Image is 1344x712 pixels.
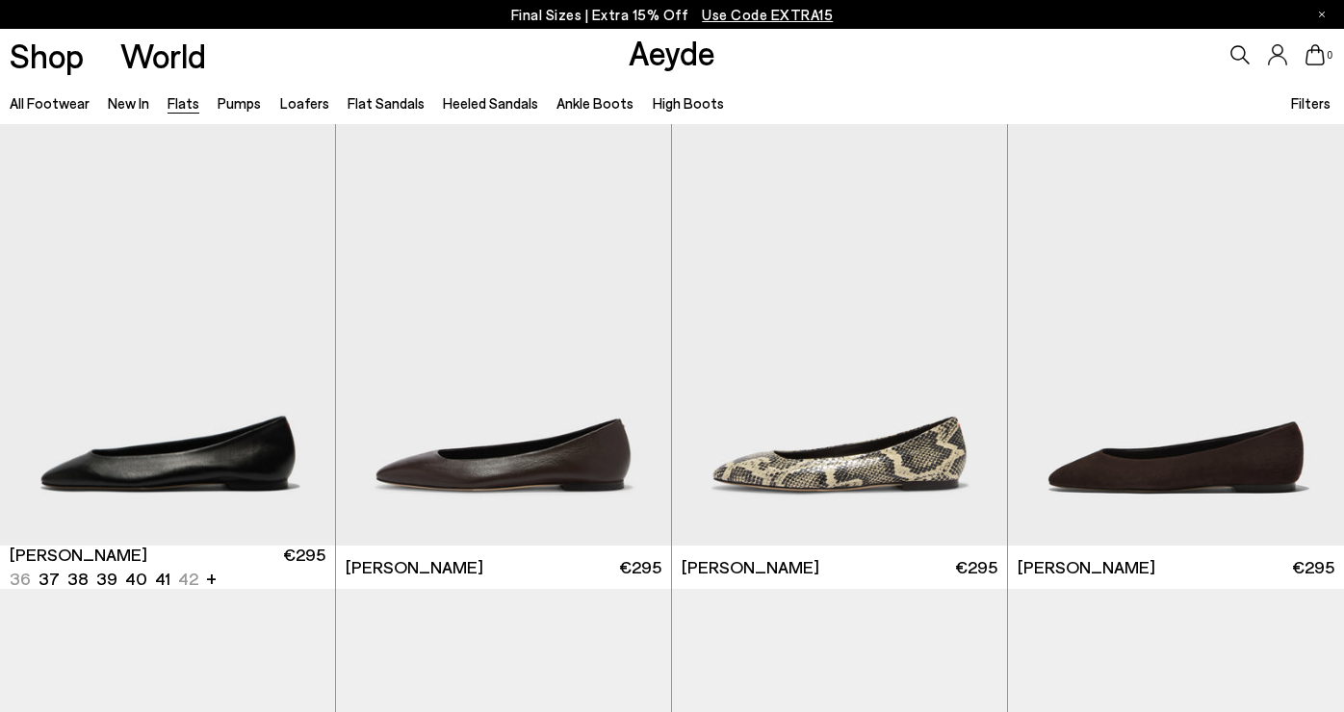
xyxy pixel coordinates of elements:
[1008,124,1344,546] img: Ellie Suede Almond-Toe Flats
[206,565,217,591] li: +
[672,546,1007,589] a: [PERSON_NAME] €295
[120,38,206,72] a: World
[1008,546,1344,589] a: [PERSON_NAME] €295
[955,555,997,579] span: €295
[348,94,425,112] a: Flat Sandals
[1325,50,1334,61] span: 0
[1305,44,1325,65] a: 0
[1292,555,1334,579] span: €295
[619,555,661,579] span: €295
[1291,94,1331,112] span: Filters
[10,567,193,591] ul: variant
[39,567,60,591] li: 37
[682,555,819,579] span: [PERSON_NAME]
[702,6,833,23] span: Navigate to /collections/ss25-final-sizes
[1018,555,1155,579] span: [PERSON_NAME]
[346,555,483,579] span: [PERSON_NAME]
[155,567,170,591] li: 41
[556,94,633,112] a: Ankle Boots
[96,567,117,591] li: 39
[125,567,147,591] li: 40
[10,94,90,112] a: All Footwear
[336,124,671,546] img: Ellie Almond-Toe Flats
[67,567,89,591] li: 38
[10,543,147,567] span: [PERSON_NAME]
[629,32,715,72] a: Aeyde
[443,94,538,112] a: Heeled Sandals
[336,546,671,589] a: [PERSON_NAME] €295
[10,38,84,72] a: Shop
[283,543,325,591] span: €295
[280,94,329,112] a: Loafers
[653,94,724,112] a: High Boots
[218,94,261,112] a: Pumps
[108,94,149,112] a: New In
[511,3,834,27] p: Final Sizes | Extra 15% Off
[168,94,199,112] a: Flats
[672,124,1007,546] img: Ellie Almond-Toe Flats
